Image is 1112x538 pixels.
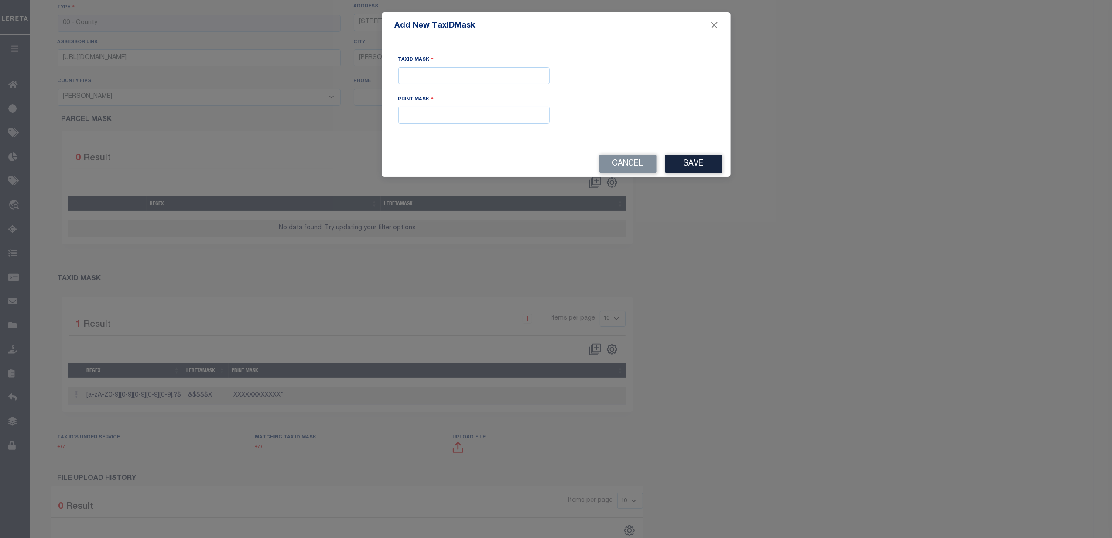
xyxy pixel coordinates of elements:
button: Cancel [599,155,657,173]
button: Close [708,20,720,31]
button: Save [665,155,722,173]
label: TaxID Mask [398,55,434,64]
span: Add New TaxIDMask [395,20,476,32]
label: Print Mask [398,95,434,103]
